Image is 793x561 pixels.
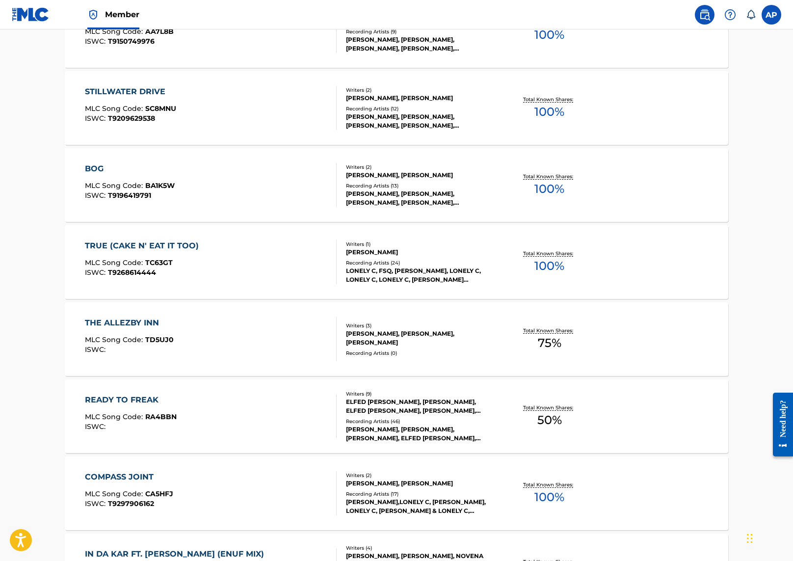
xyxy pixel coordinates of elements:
a: COMPASS JOINTMLC Song Code:CA5HFJISWC:T9297906162Writers (2)[PERSON_NAME], [PERSON_NAME]Recording... [65,456,728,530]
span: Member [105,9,139,20]
div: Writers ( 2 ) [346,163,494,171]
div: Notifications [746,10,756,20]
div: COMPASS JOINT [85,471,173,483]
div: Writers ( 4 ) [346,544,494,552]
span: MLC Song Code : [85,489,145,498]
img: search [699,9,711,21]
span: ISWC : [85,422,108,431]
div: [PERSON_NAME], [PERSON_NAME] [346,171,494,180]
div: User Menu [762,5,781,25]
div: [PERSON_NAME], [PERSON_NAME] [346,94,494,103]
span: 50 % [537,411,562,429]
div: Writers ( 2 ) [346,472,494,479]
a: READY TO FREAKMLC Song Code:RA4BBNISWC:Writers (9)ELFED [PERSON_NAME], [PERSON_NAME], ELFED [PERS... [65,379,728,453]
div: [PERSON_NAME], [PERSON_NAME], [PERSON_NAME], ELFED [PERSON_NAME], [PERSON_NAME], [PERSON_NAME],[P... [346,425,494,443]
div: [PERSON_NAME], [PERSON_NAME], [PERSON_NAME], [PERSON_NAME], [PERSON_NAME] [346,189,494,207]
p: Total Known Shares: [523,96,576,103]
a: Public Search [695,5,714,25]
div: THE ALLEZBY INN [85,317,174,329]
span: MLC Song Code : [85,27,145,36]
div: [PERSON_NAME], [PERSON_NAME], [PERSON_NAME], [PERSON_NAME], [PERSON_NAME] [346,35,494,53]
span: T9150749976 [108,37,155,46]
span: 100 % [534,180,564,198]
span: AA7L8B [145,27,174,36]
div: BOG [85,163,175,175]
span: 100 % [534,488,564,506]
span: T9297906162 [108,499,154,508]
p: Total Known Shares: [523,173,576,180]
span: RA4BBN [145,412,177,421]
span: 100 % [534,26,564,44]
span: SC8MNU [145,104,176,113]
span: 75 % [538,334,561,352]
div: STILLWATER DRIVE [85,86,176,98]
div: Recording Artists ( 17 ) [346,490,494,498]
span: 100 % [534,103,564,121]
div: Writers ( 3 ) [346,322,494,329]
a: BOGMLC Song Code:BA1K5WISWC:T9196419791Writers (2)[PERSON_NAME], [PERSON_NAME]Recording Artists (... [65,148,728,222]
div: [PERSON_NAME],LONELY C, [PERSON_NAME], LONELY C, [PERSON_NAME] & LONELY C, [PERSON_NAME], LONELY ... [346,498,494,515]
span: BA1K5W [145,181,175,190]
div: [PERSON_NAME], [PERSON_NAME], [PERSON_NAME] [346,329,494,347]
iframe: Resource Center [766,385,793,464]
span: MLC Song Code : [85,104,145,113]
div: Help [720,5,740,25]
span: T9196419791 [108,191,151,200]
span: ISWC : [85,114,108,123]
span: TC63GT [145,258,173,267]
div: LONELY C, FSQ, [PERSON_NAME], LONELY C, LONELY C, LONELY C, [PERSON_NAME] [PERSON_NAME]|LONELY C [346,267,494,284]
a: STILLWATER DRIVEMLC Song Code:SC8MNUISWC:T9209629538Writers (2)[PERSON_NAME], [PERSON_NAME]Record... [65,71,728,145]
div: [PERSON_NAME], [PERSON_NAME] [346,479,494,488]
img: Top Rightsholder [87,9,99,21]
span: TD5UJ0 [145,335,174,344]
img: help [724,9,736,21]
div: [PERSON_NAME] [346,248,494,257]
div: Recording Artists ( 0 ) [346,349,494,357]
p: Total Known Shares: [523,404,576,411]
p: Total Known Shares: [523,327,576,334]
span: ISWC : [85,191,108,200]
span: ISWC : [85,268,108,277]
a: TRUE (CAKE N' EAT IT TOO)MLC Song Code:TC63GTISWC:T9268614444Writers (1)[PERSON_NAME]Recording Ar... [65,225,728,299]
span: ISWC : [85,499,108,508]
span: MLC Song Code : [85,258,145,267]
div: Recording Artists ( 24 ) [346,259,494,267]
span: MLC Song Code : [85,181,145,190]
span: 100 % [534,257,564,275]
a: THE ALLEZBY INNMLC Song Code:TD5UJ0ISWC:Writers (3)[PERSON_NAME], [PERSON_NAME], [PERSON_NAME]Rec... [65,302,728,376]
p: Total Known Shares: [523,481,576,488]
span: CA5HFJ [145,489,173,498]
div: Recording Artists ( 9 ) [346,28,494,35]
span: MLC Song Code : [85,412,145,421]
span: T9268614444 [108,268,156,277]
span: ISWC : [85,37,108,46]
iframe: Chat Widget [744,514,793,561]
div: Writers ( 2 ) [346,86,494,94]
div: Recording Artists ( 12 ) [346,105,494,112]
span: T9209629538 [108,114,155,123]
p: Total Known Shares: [523,250,576,257]
img: MLC Logo [12,7,50,22]
div: Recording Artists ( 46 ) [346,418,494,425]
span: MLC Song Code : [85,335,145,344]
span: ISWC : [85,345,108,354]
div: [PERSON_NAME], [PERSON_NAME], [PERSON_NAME], [PERSON_NAME], [PERSON_NAME] [346,112,494,130]
div: Writers ( 1 ) [346,240,494,248]
div: Drag [747,524,753,553]
div: TRUE (CAKE N' EAT IT TOO) [85,240,204,252]
div: ELFED [PERSON_NAME], [PERSON_NAME], ELFED [PERSON_NAME], [PERSON_NAME], [PERSON_NAME], [PERSON_NA... [346,398,494,415]
div: IN DA KAR FT. [PERSON_NAME] (ENUF MIX) [85,548,269,560]
div: READY TO FREAK [85,394,177,406]
div: Recording Artists ( 13 ) [346,182,494,189]
div: Writers ( 9 ) [346,390,494,398]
